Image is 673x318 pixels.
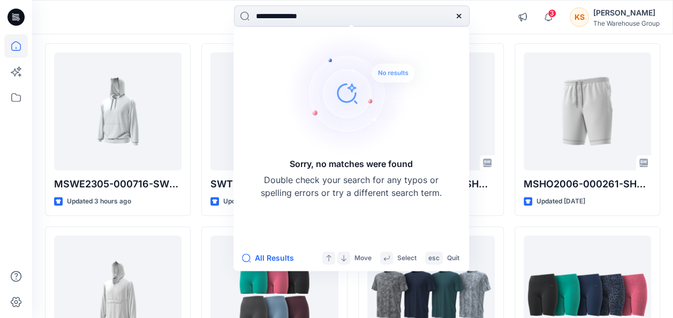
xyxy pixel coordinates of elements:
img: Sorry, no matches were found [285,29,435,157]
span: 3 [548,9,556,18]
p: Updated 4 hours ago [223,196,288,207]
h5: Sorry, no matches were found [290,157,413,170]
p: Updated 3 hours ago [67,196,131,207]
div: The Warehouse Group [593,19,660,27]
p: Move [354,253,372,264]
p: esc [428,253,440,264]
button: All Results [242,252,301,264]
a: MSWE2305-000716-SWT GAM HOOD FRESH SLOUCHY [54,52,182,170]
p: Select [397,253,417,264]
div: [PERSON_NAME] [593,6,660,19]
p: Quit [447,253,459,264]
p: MSWE2305-000716-SWT GAM HOOD FRESH SLOUCHY [54,177,182,192]
p: SWT BC LS CONTRAST FLC HOOD PS-MSWE2108-000140 [210,177,338,192]
p: MSHO2006-000261-SHORT HHM EW KNIT S-6XL [524,177,651,192]
a: SWT BC LS CONTRAST FLC HOOD PS-MSWE2108-000140 [210,52,338,170]
div: KS [570,7,589,27]
a: MSHO2006-000261-SHORT HHM EW KNIT S-6XL [524,52,651,170]
p: Double check your search for any typos or spelling errors or try a different search term. [260,173,442,199]
p: Updated [DATE] [536,196,585,207]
